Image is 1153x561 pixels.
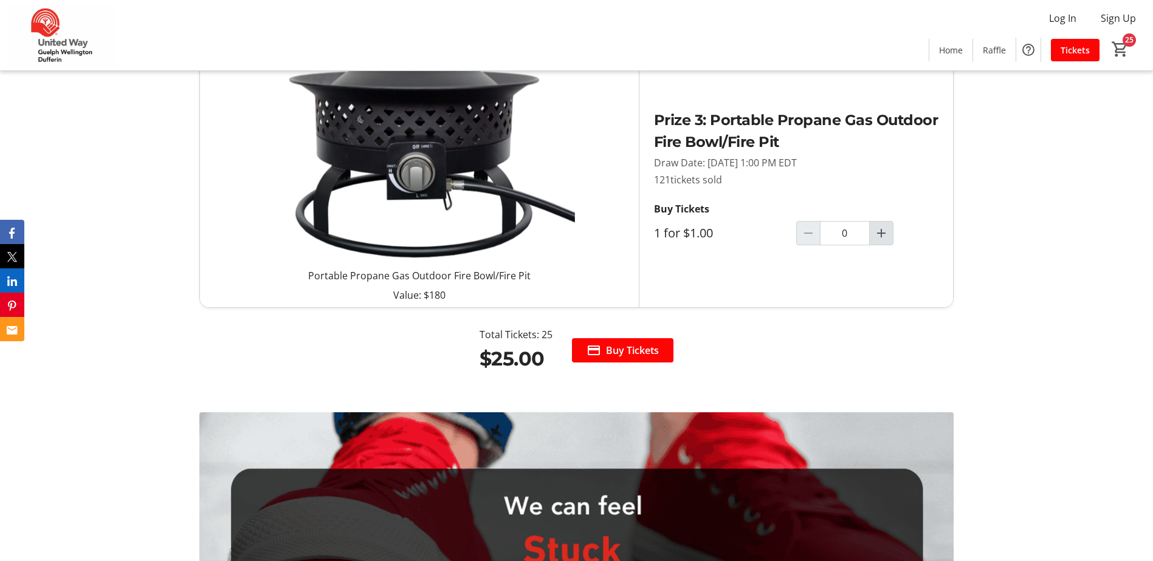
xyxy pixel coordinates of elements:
img: Prize 3: Portable Propane Gas Outdoor Fire Bowl/Fire Pit [200,17,639,263]
button: Log In [1039,8,1086,28]
span: Tickets [1061,44,1090,56]
label: 1 for $1.00 [654,226,713,240]
span: Log In [1049,11,1076,25]
span: Sign Up [1101,11,1136,25]
a: Home [929,39,972,61]
p: Value: $180 [210,288,629,302]
span: Home [939,44,963,56]
a: Raffle [973,39,1016,61]
p: Portable Propane Gas Outdoor Fire Bowl/Fire Pit [308,268,531,283]
span: Buy Tickets [606,343,659,358]
div: Total Tickets: 25 [480,327,552,342]
h2: Prize 3: Portable Propane Gas Outdoor Fire Bowl/Fire Pit [654,109,938,153]
a: Tickets [1051,39,1100,61]
button: Cart [1109,38,1131,60]
span: Raffle [983,44,1006,56]
button: Sign Up [1091,8,1146,28]
button: Increment by one [870,222,893,245]
p: 121 tickets sold [654,172,938,187]
strong: Buy Tickets [654,202,709,216]
img: United Way Guelph Wellington Dufferin's Logo [7,5,115,66]
p: Draw Date: [DATE] 1:00 PM EDT [654,155,938,170]
button: Help [1016,38,1041,62]
button: Buy Tickets [572,338,673,362]
div: $25.00 [480,344,552,373]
